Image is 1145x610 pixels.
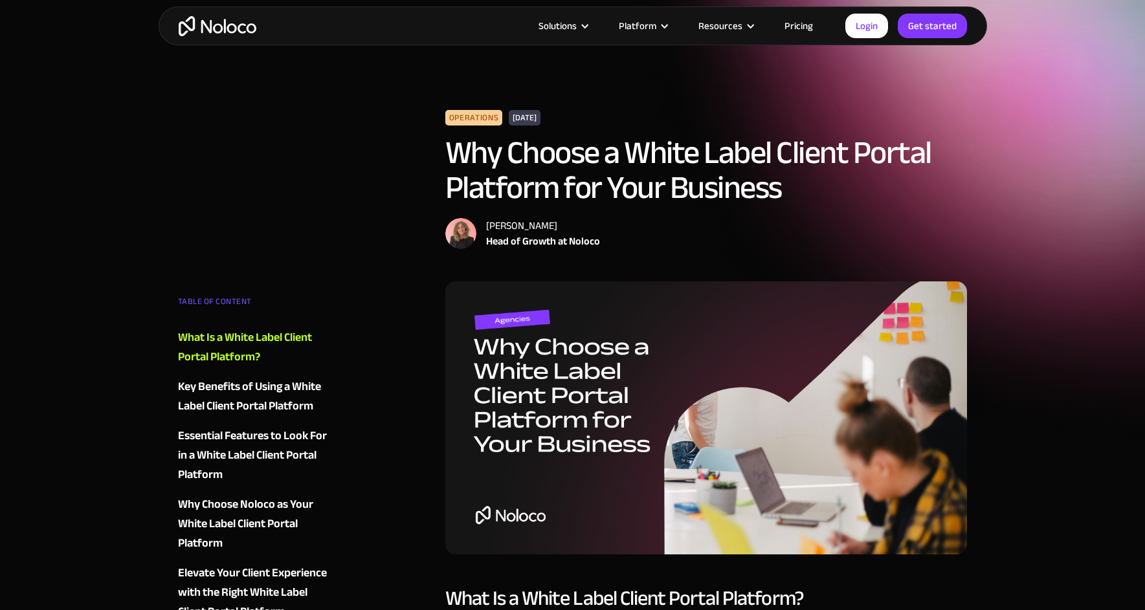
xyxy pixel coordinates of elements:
a: Essential Features to Look For in a White Label Client Portal Platform [178,426,335,485]
a: What Is a White Label Client Portal Platform? [178,328,335,367]
a: Key Benefits of Using a White Label Client Portal Platform [178,377,335,416]
div: Operations [445,110,502,125]
div: TABLE OF CONTENT [178,292,335,318]
a: Get started [898,14,967,38]
div: Platform [619,17,656,34]
div: Resources [698,17,742,34]
div: Solutions [522,17,603,34]
div: Solutions [539,17,577,34]
a: home [179,16,256,36]
a: Why Choose Noloco as Your White Label Client Portal Platform [178,495,335,553]
a: Pricing [768,17,829,34]
img: Why Choose a White Label Client Portal Platform for Your Business [445,281,968,554]
div: [DATE] [509,110,540,125]
div: Head of Growth at Noloco [486,234,600,249]
h1: Why Choose a White Label Client Portal Platform for Your Business [445,135,968,205]
div: Platform [603,17,682,34]
div: Resources [682,17,768,34]
a: Login [845,14,888,38]
div: [PERSON_NAME] [486,218,600,234]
